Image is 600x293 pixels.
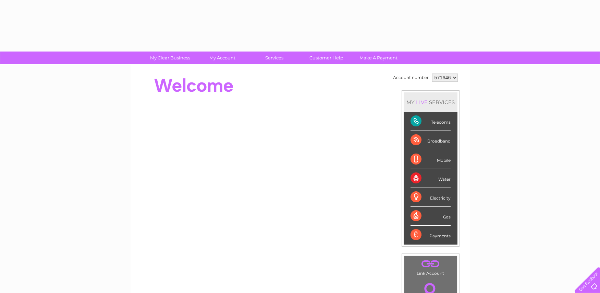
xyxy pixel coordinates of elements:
[194,52,250,64] a: My Account
[350,52,407,64] a: Make A Payment
[411,169,451,188] div: Water
[411,226,451,244] div: Payments
[142,52,198,64] a: My Clear Business
[411,207,451,226] div: Gas
[406,258,455,270] a: .
[411,131,451,150] div: Broadband
[415,99,429,105] div: LIVE
[246,52,303,64] a: Services
[404,256,457,278] td: Link Account
[411,188,451,207] div: Electricity
[391,72,430,83] td: Account number
[298,52,355,64] a: Customer Help
[411,112,451,131] div: Telecoms
[404,92,457,112] div: MY SERVICES
[411,150,451,169] div: Mobile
